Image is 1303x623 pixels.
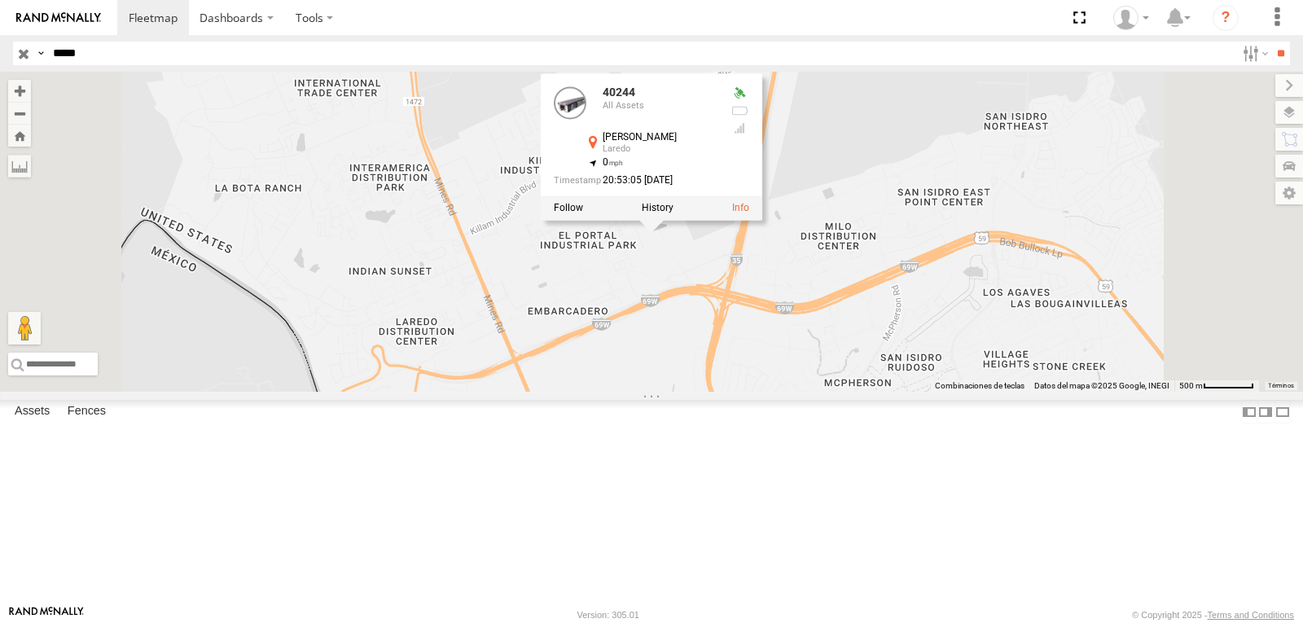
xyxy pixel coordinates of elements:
[16,12,101,24] img: rand-logo.svg
[9,607,84,623] a: Visit our Website
[8,125,31,147] button: Zoom Home
[1132,610,1294,620] div: © Copyright 2025 -
[1213,5,1239,31] i: ?
[554,175,717,186] div: Date/time of location update
[1257,400,1274,423] label: Dock Summary Table to the Right
[1179,381,1203,390] span: 500 m
[554,202,583,213] label: Realtime tracking of Asset
[1241,400,1257,423] label: Dock Summary Table to the Left
[1208,610,1294,620] a: Terms and Conditions
[935,380,1024,392] button: Combinaciones de teclas
[730,104,749,117] div: No battery health information received from this device.
[1268,383,1294,389] a: Términos
[603,132,717,143] div: [PERSON_NAME]
[59,401,114,423] label: Fences
[8,102,31,125] button: Zoom out
[603,86,717,99] div: 40244
[603,157,623,169] span: 0
[1174,380,1259,392] button: Escala del mapa: 500 m por 59 píxeles
[732,202,749,213] a: View Asset Details
[8,312,41,344] button: Arrastra al hombrecito al mapa para abrir Street View
[1236,42,1271,65] label: Search Filter Options
[8,155,31,178] label: Measure
[8,80,31,102] button: Zoom in
[642,202,673,213] label: View Asset History
[1274,400,1291,423] label: Hide Summary Table
[7,401,58,423] label: Assets
[730,122,749,135] div: Last Event GSM Signal Strength
[603,101,717,111] div: All Assets
[34,42,47,65] label: Search Query
[1108,6,1155,30] div: Miguel Cantu
[603,145,717,155] div: Laredo
[1034,381,1169,390] span: Datos del mapa ©2025 Google, INEGI
[730,86,749,99] div: Valid GPS Fix
[577,610,639,620] div: Version: 305.01
[1275,182,1303,204] label: Map Settings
